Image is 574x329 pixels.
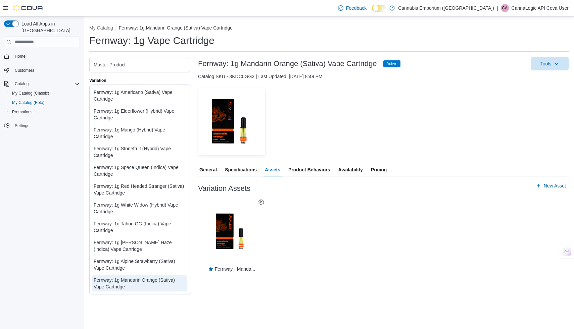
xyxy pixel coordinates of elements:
span: Specifications [225,163,257,176]
span: Product Behaviors [288,163,330,176]
p: Fernway - Manda... [215,266,255,272]
span: Customers [15,68,34,73]
a: My Catalog (Classic) [9,89,52,97]
div: Fernway: 1g Elderflower (Hybrid) Vape Cartridge [94,108,186,121]
button: Fernway: 1g Mandarin Orange (Sativa) Vape Cartridge [119,25,233,31]
a: Home [12,52,28,60]
a: Feedback [335,1,369,15]
button: My Catalog [89,25,113,31]
span: Catalog [12,80,80,88]
span: Catalog [15,81,29,87]
span: Availability [338,163,363,176]
input: Dark Mode [372,5,386,12]
div: CannaLogic API Cova User [501,4,509,12]
label: Variation [89,78,106,83]
span: New Asset [544,182,566,189]
h3: Fernway: 1g Mandarin Orange (Sativa) Vape Cartridge [198,60,377,68]
span: Load All Apps in [GEOGRAPHIC_DATA] [19,20,80,34]
a: Settings [12,122,32,130]
span: Pricing [371,163,387,176]
button: Promotions [7,107,83,117]
p: Cannabis Emporium ([GEOGRAPHIC_DATA]) [398,4,494,12]
nav: An example of EuiBreadcrumbs [89,24,569,33]
h3: Variation Assets [198,184,250,193]
button: New Asset [533,179,569,193]
span: My Catalog (Classic) [12,91,49,96]
span: Feedback [346,5,367,11]
a: Customers [12,66,37,74]
button: Catalog [12,80,31,88]
nav: Complex example [4,49,80,148]
div: Fernway: 1g Americano (Sativa) Vape Cartridge [94,89,186,102]
a: My Catalog (Beta) [9,99,47,107]
img: Image for Fernway - Mandarin Orange - 510 - 0.5g - Sativa - SmartPack - White Background - Menu P... [205,205,258,258]
span: My Catalog (Classic) [9,89,80,97]
span: CA [502,4,508,12]
div: Fernway: 1g Mandarin Orange (Sativa) Vape Cartridge [94,277,186,290]
span: Settings [12,121,80,130]
div: Fernway: 1g Alpine Strawberry (Sativa) Vape Cartridge [94,258,186,271]
span: Tools [540,60,552,67]
span: Active [383,60,400,67]
h1: Fernway: 1g Vape Cartridge [89,34,214,47]
div: Fernway: 1g Space Queen (Indica) Vape Cartridge [94,164,186,177]
div: Fernway: 1g Tahoe OG (Indica) Vape Cartridge [94,220,186,234]
div: Fernway: 1g Stonefruit (Hybrid) Vape Cartridge [94,145,186,159]
span: Customers [12,66,80,74]
img: Image for Fernway: 1g Mandarin Orange (Sativa) Vape Cartridge [198,88,265,155]
span: General [199,163,217,176]
button: My Catalog (Beta) [7,98,83,107]
span: Home [15,54,26,59]
button: Catalog [1,79,83,89]
span: My Catalog (Beta) [9,99,80,107]
div: Fernway: 1g Mango (Hybrid) Vape Cartridge [94,126,186,140]
span: Promotions [12,109,33,115]
button: Customers [1,65,83,75]
div: Fernway: 1g Red Headed Stranger (Sativa) Vape Cartridge [94,183,186,196]
div: Fernway: 1g White Widow (Hybrid) Vape Cartridge [94,202,186,215]
img: Cova [13,5,44,11]
button: Tools [531,57,569,70]
p: | [497,4,498,12]
span: Settings [15,123,29,128]
a: Promotions [9,108,35,116]
span: Promotions [9,108,80,116]
button: My Catalog (Classic) [7,89,83,98]
div: Master Product [94,61,186,68]
div: Fernway: 1g [PERSON_NAME] Haze (Indica) Vape Cartridge [94,239,186,253]
p: CannaLogic API Cova User [512,4,569,12]
span: Active [386,61,397,67]
span: My Catalog (Beta) [12,100,45,105]
button: Settings [1,121,83,130]
div: Catalog SKU - 3KDC0GG3 | Last Updated: [DATE] 8:49 PM [198,73,569,80]
span: Assets [265,163,280,176]
span: Home [12,52,80,60]
button: Home [1,51,83,61]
